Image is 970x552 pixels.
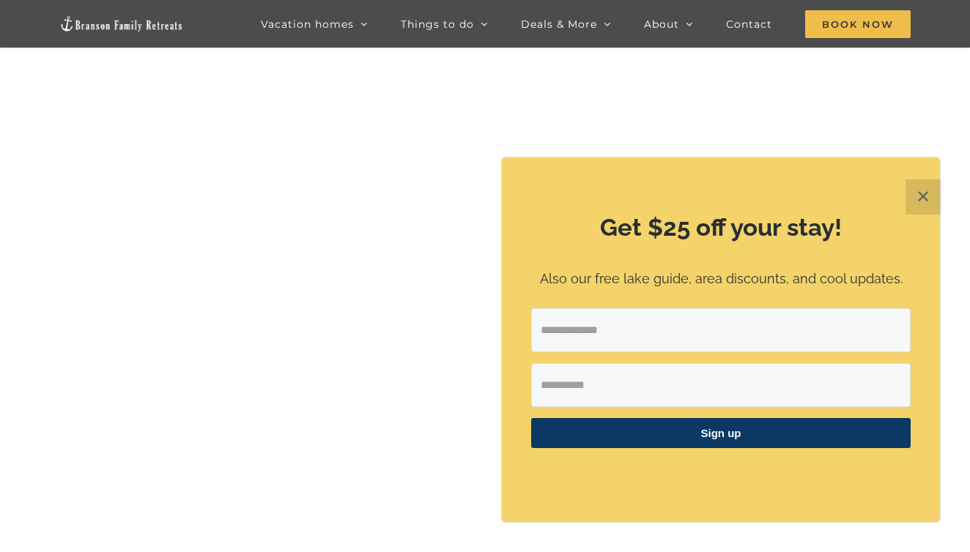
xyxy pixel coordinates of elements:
[531,211,911,245] h2: Get $25 off your stay!
[531,269,911,290] p: Also our free lake guide, area discounts, and cool updates.
[531,466,911,482] p: ​
[59,15,184,32] img: Branson Family Retreats Logo
[521,19,597,29] span: Deals & More
[401,19,474,29] span: Things to do
[261,19,354,29] span: Vacation homes
[906,179,941,215] button: Close
[726,19,772,29] span: Contact
[531,308,911,352] input: Email Address
[193,272,777,303] h1: [GEOGRAPHIC_DATA], [GEOGRAPHIC_DATA], [US_STATE]
[213,220,757,272] b: Find that Vacation Feeling
[531,363,911,407] input: First Name
[805,10,911,38] span: Book Now
[531,418,911,448] button: Sign up
[644,19,679,29] span: About
[375,313,595,410] iframe: Branson Family Retreats - Opens on Book page - Availability/Property Search Widget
